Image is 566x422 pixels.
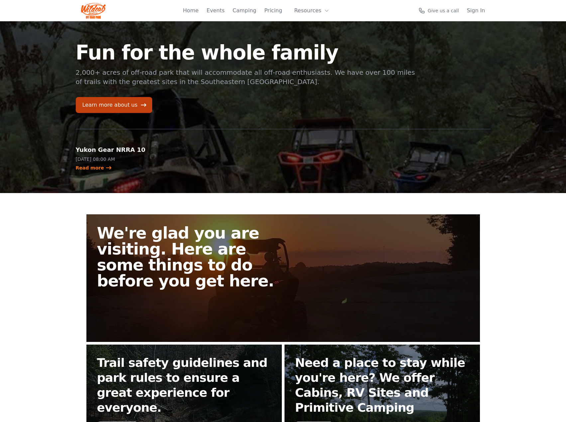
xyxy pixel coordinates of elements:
[97,355,271,415] h2: Trail safety guidelines and park rules to ensure a great experience for everyone.
[76,145,171,155] h2: Yukon Gear NRRA 10
[233,7,256,15] a: Camping
[428,7,459,14] span: Give us a call
[76,68,416,86] p: 2,000+ acres of off-road park that will accommodate all off-road enthusiasts. We have over 100 mi...
[97,225,288,289] h2: We're glad you are visiting. Here are some things to do before you get here.
[86,214,480,342] a: We're glad you are visiting. Here are some things to do before you get here.
[76,156,171,162] p: [DATE] 08:00 AM
[295,355,469,415] h2: Need a place to stay while you're here? We offer Cabins, RV Sites and Primitive Camping
[81,3,106,19] img: Wildcat Logo
[290,4,333,17] button: Resources
[418,7,459,14] a: Give us a call
[207,7,225,15] a: Events
[264,7,282,15] a: Pricing
[76,43,416,62] h1: Fun for the whole family
[76,164,112,171] a: Read more
[467,7,485,15] a: Sign In
[183,7,198,15] a: Home
[76,97,152,113] a: Learn more about us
